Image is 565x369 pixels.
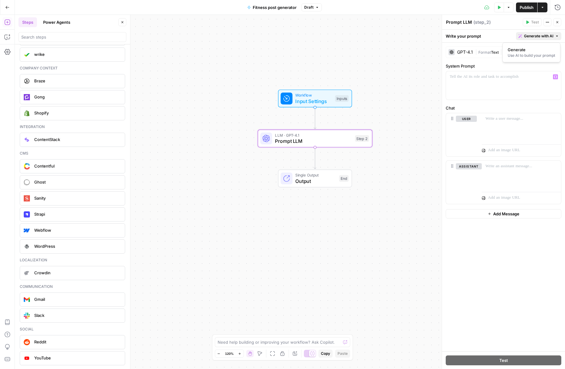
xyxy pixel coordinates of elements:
img: crowdin_icon.png [24,270,30,276]
img: gong_icon.png [24,94,30,100]
span: ( step_2 ) [473,19,491,25]
span: Single Output [295,172,336,178]
div: Cms [20,151,125,156]
input: Search steps [21,34,124,40]
div: Use AI to build your prompt [508,53,555,58]
button: user [456,116,477,122]
span: Add Message [493,211,519,217]
span: Test [499,357,508,363]
span: | [475,49,478,55]
button: Fitness post generator [244,2,300,12]
span: Crowdin [34,270,120,276]
span: Reddit [34,339,120,345]
span: Output [295,177,336,185]
div: Localization [20,257,125,263]
div: Single OutputOutputEnd [258,170,372,188]
div: LLM · GPT-4.1Prompt LLMStep 2 [258,130,372,147]
img: gmail%20(1).png [24,296,30,303]
span: Paste [338,351,348,356]
span: Gong [34,94,120,100]
button: Steps [18,17,37,27]
button: Draft [301,3,322,11]
div: Communication [20,284,125,289]
img: ghost-logo-orb.png [24,179,30,185]
span: Gmail [34,296,120,302]
button: Add Message [446,209,561,218]
span: Format [478,50,491,55]
g: Edge from step_2 to end [314,147,316,169]
div: user [446,113,477,156]
label: System Prompt [446,63,561,69]
button: Power Agents [39,17,74,27]
button: assistant [456,163,482,169]
div: Integration [20,124,125,130]
g: Edge from start to step_2 [314,107,316,129]
div: Company context [20,65,125,71]
span: YouTube [34,355,120,361]
img: reddit_icon.png [24,339,30,345]
span: Generate with AI [524,33,553,39]
span: Sanity [34,195,120,201]
span: Generate [508,47,553,53]
img: download.png [24,110,30,116]
span: Text [491,50,499,55]
div: Social [20,326,125,332]
div: assistant [446,161,477,204]
label: Chat [446,105,561,111]
img: sdasd.png [24,163,30,169]
img: logo.svg [24,195,30,201]
img: Slack-mark-RGB.png [24,313,30,319]
span: Input Settings [295,97,332,105]
span: Copy [321,351,330,356]
button: Publish [516,2,537,12]
img: braze_icon.png [24,78,30,84]
span: Workflow [295,92,332,98]
span: | [499,49,503,55]
span: Publish [520,4,534,10]
span: 120% [225,351,234,356]
div: GPT-4.1 [457,50,473,54]
span: Prompt LLM [275,137,352,145]
button: Generate with AI [516,32,561,40]
span: LLM · GPT-4.1 [275,132,352,138]
button: Test [446,355,561,365]
span: Test [531,19,539,25]
img: WordPress%20logotype.png [24,243,30,250]
span: Draft [304,5,313,10]
span: Strapi [34,211,120,217]
div: Step 2 [355,135,369,142]
div: End [339,175,349,182]
img: Strapi.monogram.logo.png [24,211,30,218]
img: webflow-icon.webp [24,227,30,234]
span: Braze [34,78,120,84]
div: Inputs [335,95,349,102]
span: wrike [34,51,120,57]
span: ContentStack [34,136,120,143]
span: WordPress [34,243,120,249]
div: Generate with AI [502,43,560,62]
div: WorkflowInput SettingsInputs [258,89,372,107]
button: Paste [335,350,350,358]
button: Test [523,18,542,26]
span: Webflow [34,227,120,233]
span: Contentful [34,163,120,169]
button: Copy [318,350,333,358]
span: Shopify [34,110,120,116]
img: wrike_icon.png [24,52,30,58]
img: youtube-logo.webp [24,355,30,361]
span: Fitness post generator [253,4,297,10]
div: Write your prompt [442,30,565,42]
span: Slack [34,312,120,318]
img: contentstack_icon.png [24,137,30,143]
textarea: Prompt LLM [446,19,472,25]
span: Ghost [34,179,120,185]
